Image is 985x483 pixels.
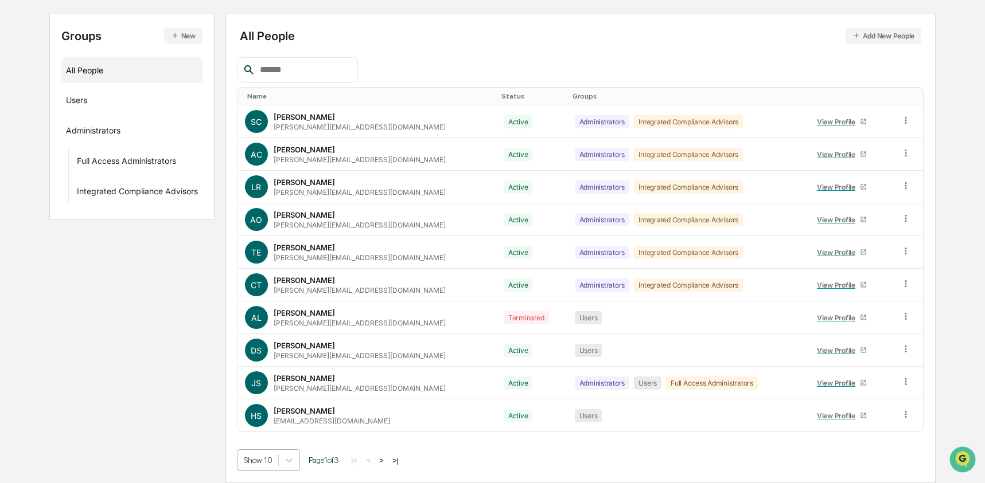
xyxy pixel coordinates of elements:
div: 🔎 [11,167,21,176]
img: 1746055101610-c473b297-6a78-478c-a979-82029cc54cd1 [11,88,32,108]
div: [PERSON_NAME] [274,276,335,285]
div: Active [504,115,533,128]
div: Active [504,180,533,194]
button: < [363,455,374,465]
button: New [164,28,203,44]
a: Powered byPylon [81,194,139,203]
p: How can we help? [11,24,209,42]
div: View Profile [817,379,860,387]
div: [PERSON_NAME][EMAIL_ADDRESS][DOMAIN_NAME] [274,123,446,131]
div: All People [240,28,921,44]
div: 🗄️ [83,146,92,155]
span: SC [251,117,262,127]
div: Users [575,311,602,324]
a: View Profile [812,341,871,359]
div: Full Access Administrators [666,376,758,390]
a: View Profile [812,407,871,425]
div: [PERSON_NAME] [274,243,335,252]
div: Administrators [575,148,630,161]
button: Add New People [846,28,922,44]
div: Administrators [66,125,120,139]
span: DS [251,345,262,355]
div: [PERSON_NAME][EMAIL_ADDRESS][DOMAIN_NAME] [274,384,446,392]
div: Administrators [575,246,630,259]
div: View Profile [817,281,860,289]
div: [PERSON_NAME] [274,374,335,383]
div: Active [504,344,533,357]
div: Administrators [575,115,630,128]
a: View Profile [812,374,871,392]
span: Preclearance [23,144,74,156]
div: Users [634,376,661,390]
div: [PERSON_NAME][EMAIL_ADDRESS][DOMAIN_NAME] [274,253,446,262]
button: >| [389,455,402,465]
div: Integrated Compliance Advisors [634,213,743,226]
div: Users [575,344,602,357]
a: View Profile [812,276,871,294]
div: Active [504,213,533,226]
div: Toggle SortBy [247,92,492,100]
div: [PERSON_NAME][EMAIL_ADDRESS][DOMAIN_NAME] [274,286,446,294]
div: Active [504,278,533,292]
div: Toggle SortBy [903,92,918,100]
div: Administrators [575,376,630,390]
span: AO [250,215,262,225]
a: View Profile [812,309,871,327]
div: Active [504,409,533,422]
div: Toggle SortBy [573,92,801,100]
span: CT [251,280,262,290]
div: Terminated [504,311,549,324]
div: [PERSON_NAME] [274,406,335,415]
div: Active [504,376,533,390]
a: View Profile [812,146,871,163]
div: View Profile [817,117,860,126]
span: LR [251,182,261,192]
div: Toggle SortBy [809,92,889,100]
span: Page 1 of 3 [309,455,339,465]
div: Integrated Compliance Advisors [634,180,743,194]
div: [PERSON_NAME] [274,210,335,219]
div: [PERSON_NAME] [274,145,335,154]
div: View Profile [817,248,860,257]
div: [PERSON_NAME][EMAIL_ADDRESS][DOMAIN_NAME] [274,155,446,164]
div: Start new chat [39,88,188,99]
div: View Profile [817,346,860,355]
div: Users [575,409,602,422]
a: 🗄️Attestations [79,140,147,160]
div: [EMAIL_ADDRESS][DOMAIN_NAME] [274,417,390,425]
div: [PERSON_NAME][EMAIL_ADDRESS][DOMAIN_NAME] [274,351,446,360]
div: Active [504,148,533,161]
div: [PERSON_NAME] [274,341,335,350]
button: |< [348,455,361,465]
div: View Profile [817,215,860,224]
div: [PERSON_NAME][EMAIL_ADDRESS][DOMAIN_NAME] [274,221,446,229]
div: Active [504,246,533,259]
div: Full Access Administrators [77,156,176,170]
div: View Profile [817,411,860,420]
div: View Profile [817,183,860,191]
div: Administrators [575,278,630,292]
div: View Profile [817,150,860,159]
div: Integrated Compliance Advisors [634,278,743,292]
div: Integrated Compliance Advisors [634,148,743,161]
div: Administrators [575,213,630,226]
div: [PERSON_NAME] [274,178,335,187]
div: 🖐️ [11,146,21,155]
div: [PERSON_NAME] [274,308,335,317]
div: [PERSON_NAME][EMAIL_ADDRESS][DOMAIN_NAME] [274,188,446,197]
a: View Profile [812,211,871,229]
button: Start new chat [195,91,209,105]
span: JS [251,378,261,388]
div: We're available if you need us! [39,99,145,108]
div: Integrated Compliance Advisors [634,246,743,259]
div: View Profile [817,313,860,322]
a: 🖐️Preclearance [7,140,79,160]
span: TE [251,248,261,257]
a: View Profile [812,113,871,131]
span: HS [251,411,262,421]
span: Data Lookup [23,166,72,178]
span: Pylon [114,194,139,203]
a: 🔎Data Lookup [7,162,77,182]
div: Users [66,95,87,109]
